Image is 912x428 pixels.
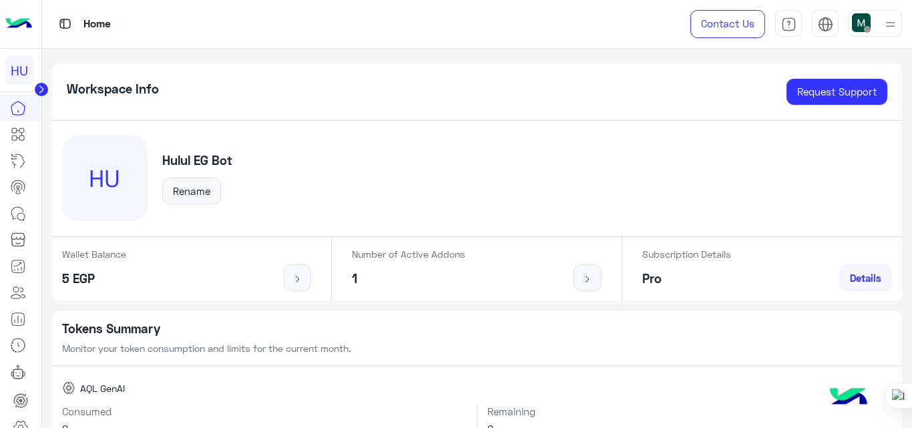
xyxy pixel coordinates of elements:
span: Details [850,272,881,284]
img: tab [57,15,73,32]
a: Request Support [786,79,887,105]
img: hulul-logo.png [825,375,872,421]
span: AQL GenAI [80,381,125,395]
a: tab [775,10,802,38]
img: userImage [852,13,871,32]
h5: 1 [352,271,465,286]
h6: Consumed [62,405,467,417]
img: AQL GenAI [62,381,75,395]
p: Wallet Balance [62,247,126,261]
button: Rename [162,178,221,204]
img: icon [580,274,596,284]
h5: Pro [642,271,731,286]
a: Details [839,264,892,291]
p: Subscription Details [642,247,731,261]
a: Contact Us [690,10,765,38]
img: tab [818,17,833,32]
h5: Workspace Info [67,81,159,97]
div: HU [62,136,148,221]
img: profile [882,16,899,33]
div: HU [5,56,34,85]
p: Home [83,15,111,33]
img: tab [781,17,796,32]
h5: Tokens Summary [62,321,893,337]
h6: Remaining [487,405,892,417]
h5: 5 EGP [62,271,126,286]
p: Number of Active Addons [352,247,465,261]
img: Logo [5,10,32,38]
h5: Hulul EG Bot [162,153,232,168]
img: icon [289,274,306,284]
p: Monitor your token consumption and limits for the current month. [62,341,893,355]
